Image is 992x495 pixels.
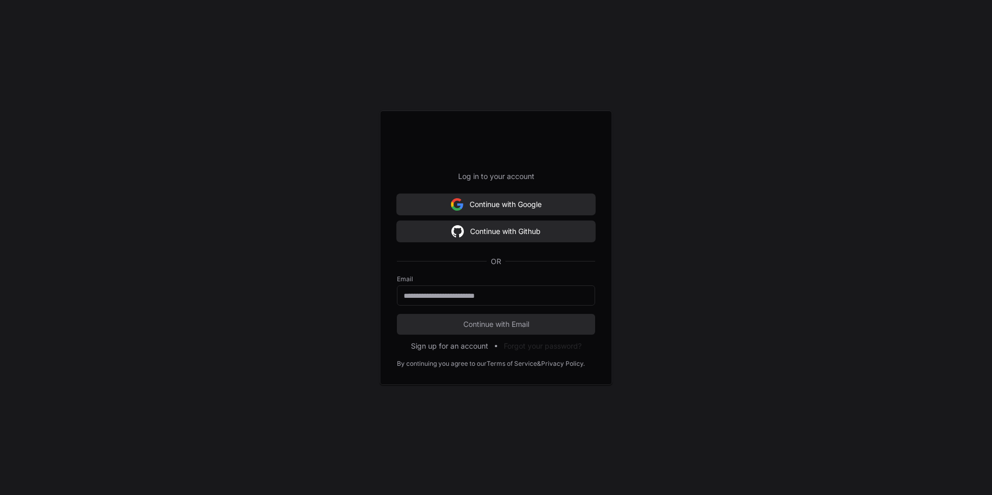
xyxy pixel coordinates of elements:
[451,194,463,215] img: Sign in with google
[411,341,488,351] button: Sign up for an account
[537,360,541,368] div: &
[487,256,505,267] span: OR
[504,341,582,351] button: Forgot your password?
[397,221,595,242] button: Continue with Github
[397,194,595,215] button: Continue with Google
[397,314,595,335] button: Continue with Email
[541,360,585,368] a: Privacy Policy.
[487,360,537,368] a: Terms of Service
[451,221,464,242] img: Sign in with google
[397,275,595,283] label: Email
[397,171,595,182] p: Log in to your account
[397,319,595,329] span: Continue with Email
[397,360,487,368] div: By continuing you agree to our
